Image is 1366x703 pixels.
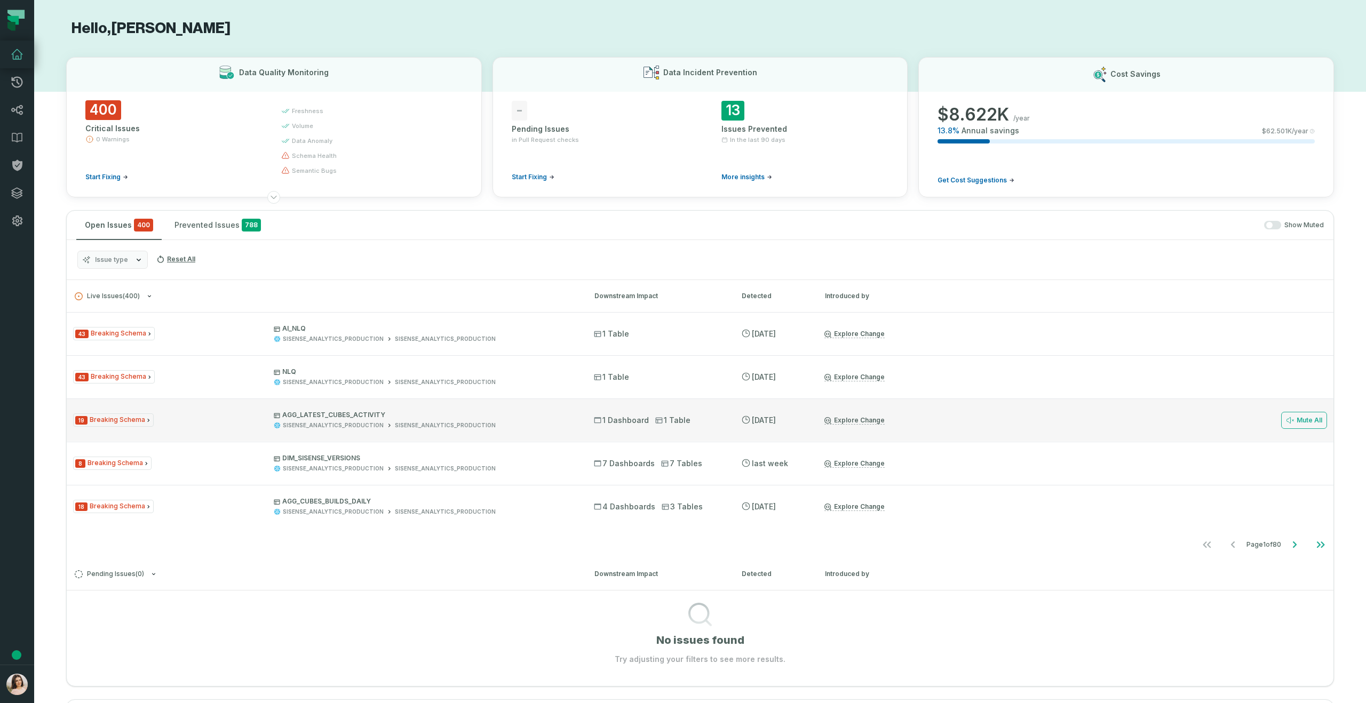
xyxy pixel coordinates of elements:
[594,458,655,469] span: 7 Dashboards
[85,173,121,181] span: Start Fixing
[512,135,579,144] span: in Pull Request checks
[274,411,575,419] p: AGG_LATEST_CUBES_ACTIVITY
[938,125,959,136] span: 13.8 %
[395,335,496,343] div: SISENSE_ANALYTICS_PRODUCTION
[292,137,332,145] span: data anomaly
[1110,69,1161,79] h3: Cost Savings
[493,57,908,197] button: Data Incident Prevention-Pending Issuesin Pull Request checksStart Fixing13Issues PreventedIn the...
[73,327,155,340] span: Issue Type
[292,151,337,160] span: schema health
[134,219,153,231] span: critical issues and errors combined
[395,465,496,473] div: SISENSE_ANALYTICS_PRODUCTION
[938,104,1009,125] span: $ 8.622K
[1308,534,1333,555] button: Go to last page
[73,500,154,513] span: Issue Type
[85,173,128,181] a: Start Fixing
[73,370,155,384] span: Issue Type
[938,176,1014,185] a: Get Cost Suggestions
[274,221,1324,230] div: Show Muted
[75,330,89,338] span: Severity
[1194,534,1220,555] button: Go to first page
[67,590,1333,665] div: Pending Issues(0)
[918,57,1334,197] button: Cost Savings$8.622K/year13.8%Annual savings$62.501K/yearGet Cost Suggestions
[274,368,575,376] p: NLQ
[75,373,89,381] span: Severity
[73,457,152,470] span: Issue Type
[752,459,788,468] relative-time: Oct 7, 2025, 5:01 PM GMT+3
[825,291,921,301] div: Introduced by
[283,465,384,473] div: SISENSE_ANALYTICS_PRODUCTION
[166,211,269,239] button: Prevented Issues
[615,654,785,665] p: Try adjusting your filters to see more results.
[152,251,200,268] button: Reset All
[242,219,261,231] span: 788
[752,329,776,338] relative-time: Oct 10, 2025, 4:03 AM GMT+3
[1262,127,1308,135] span: $ 62.501K /year
[663,67,757,78] h3: Data Incident Prevention
[75,502,88,511] span: Severity
[75,292,140,300] span: Live Issues ( 400 )
[283,378,384,386] div: SISENSE_ANALYTICS_PRODUCTION
[512,101,527,121] span: -
[76,211,162,239] button: Open Issues
[395,508,496,516] div: SISENSE_ANALYTICS_PRODUCTION
[66,57,482,197] button: Data Quality Monitoring400Critical Issues0 WarningsStart Fixingfreshnessvolumedata anomalyschema ...
[75,292,575,300] button: Live Issues(400)
[824,373,885,381] a: Explore Change
[95,255,128,264] span: Issue type
[1281,412,1327,429] button: Mute All
[75,570,144,578] span: Pending Issues ( 0 )
[75,459,85,468] span: Severity
[824,416,885,425] a: Explore Change
[594,501,655,512] span: 4 Dashboards
[938,176,1007,185] span: Get Cost Suggestions
[721,124,888,134] div: Issues Prevented
[962,125,1019,136] span: Annual savings
[1220,534,1246,555] button: Go to previous page
[283,421,384,429] div: SISENSE_ANALYTICS_PRODUCTION
[662,501,703,512] span: 3 Tables
[1194,534,1333,555] ul: Page 1 of 80
[77,251,148,269] button: Issue type
[742,291,806,301] div: Detected
[752,416,776,425] relative-time: Oct 10, 2025, 4:03 AM GMT+3
[12,650,21,660] div: Tooltip anchor
[594,569,722,579] div: Downstream Impact
[594,372,629,382] span: 1 Table
[824,330,885,338] a: Explore Change
[75,570,575,578] button: Pending Issues(0)
[656,633,744,648] h1: No issues found
[824,459,885,468] a: Explore Change
[274,324,575,333] p: AI_NLQ
[292,107,323,115] span: freshness
[512,124,679,134] div: Pending Issues
[395,378,496,386] div: SISENSE_ANALYTICS_PRODUCTION
[661,458,702,469] span: 7 Tables
[292,122,313,130] span: volume
[721,173,765,181] span: More insights
[283,508,384,516] div: SISENSE_ANALYTICS_PRODUCTION
[1282,534,1307,555] button: Go to next page
[594,415,649,426] span: 1 Dashboard
[274,497,575,506] p: AGG_CUBES_BUILDS_DAILY
[824,502,885,511] a: Explore Change
[825,569,921,579] div: Introduced by
[239,67,329,78] h3: Data Quality Monitoring
[75,416,88,425] span: Severity
[742,569,806,579] div: Detected
[395,421,496,429] div: SISENSE_ANALYTICS_PRODUCTION
[721,101,744,121] span: 13
[67,534,1333,555] nav: pagination
[283,335,384,343] div: SISENSE_ANALYTICS_PRODUCTION
[752,502,776,511] relative-time: Oct 2, 2025, 4:01 PM GMT+3
[594,291,722,301] div: Downstream Impact
[721,173,772,181] a: More insights
[66,19,1334,38] h1: Hello, [PERSON_NAME]
[594,329,629,339] span: 1 Table
[292,166,337,175] span: semantic bugs
[73,413,154,427] span: Issue Type
[85,123,262,134] div: Critical Issues
[512,173,547,181] span: Start Fixing
[6,674,28,695] img: avatar of Kateryna Viflinzider
[752,372,776,381] relative-time: Oct 10, 2025, 4:03 AM GMT+3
